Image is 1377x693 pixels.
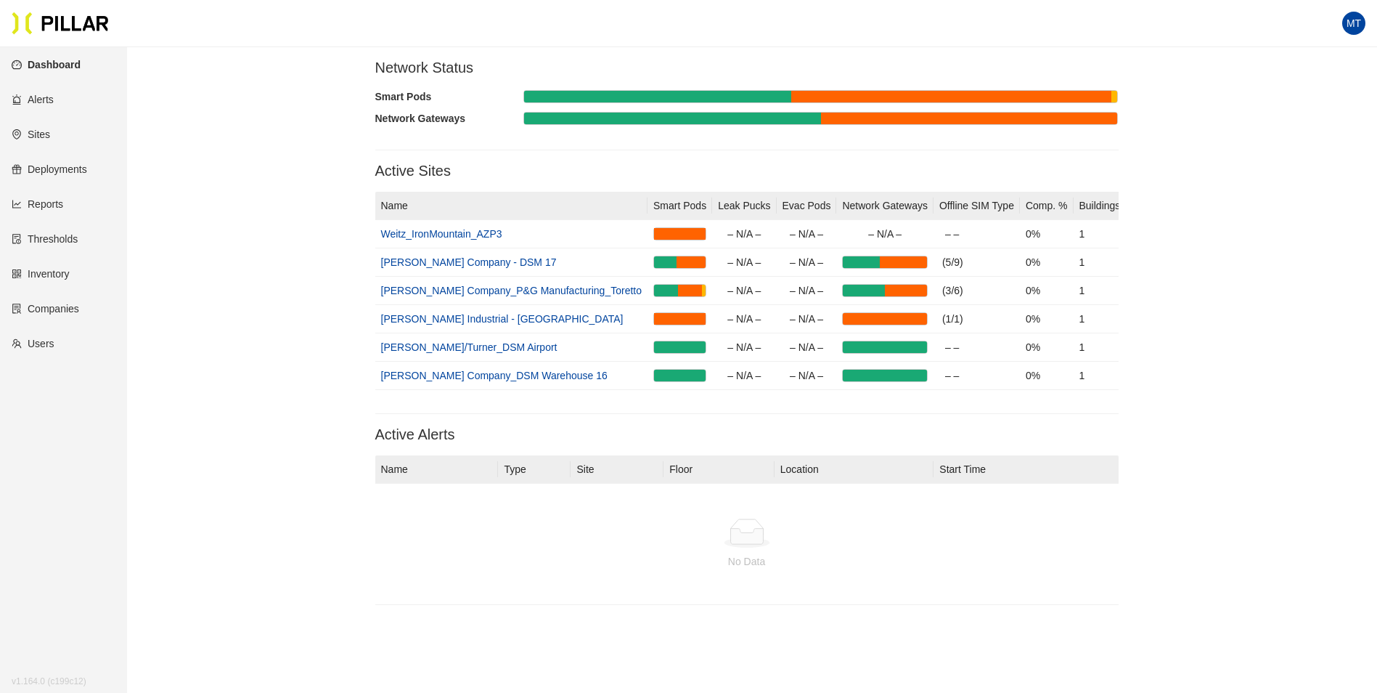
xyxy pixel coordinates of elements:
[12,303,79,315] a: solutionCompanies
[945,339,1014,355] div: – –
[381,370,608,381] a: [PERSON_NAME] Company_DSM Warehouse 16
[12,129,50,140] a: environmentSites
[718,283,770,299] div: – N/A –
[1074,333,1127,362] td: 1
[12,59,81,70] a: dashboardDashboard
[933,455,1118,484] th: Start Time
[12,94,54,105] a: alertAlerts
[1074,362,1127,390] td: 1
[647,192,712,220] th: Smart Pods
[381,341,557,353] a: [PERSON_NAME]/Turner_DSM Airport
[842,226,927,242] div: – N/A –
[945,226,1014,242] div: – –
[933,192,1020,220] th: Offline SIM Type
[12,338,54,349] a: teamUsers
[498,455,571,484] th: Type
[571,455,663,484] th: Site
[783,254,831,270] div: – N/A –
[1074,277,1127,305] td: 1
[783,339,831,355] div: – N/A –
[375,162,1119,180] h3: Active Sites
[387,554,1107,570] div: No Data
[12,233,78,245] a: exceptionThresholds
[1020,305,1074,333] td: 0%
[1347,12,1361,35] span: MT
[12,198,63,210] a: line-chartReports
[718,368,770,384] div: – N/A –
[1020,192,1074,220] th: Comp. %
[783,226,831,242] div: – N/A –
[942,285,963,296] span: (3/6)
[942,313,963,325] span: (1/1)
[1074,248,1127,277] td: 1
[783,283,831,299] div: – N/A –
[375,192,648,220] th: Name
[1074,220,1127,248] td: 1
[381,313,624,325] a: [PERSON_NAME] Industrial - [GEOGRAPHIC_DATA]
[718,311,770,327] div: – N/A –
[718,254,770,270] div: – N/A –
[1020,248,1074,277] td: 0%
[718,226,770,242] div: – N/A –
[375,89,524,105] div: Smart Pods
[375,455,499,484] th: Name
[1020,220,1074,248] td: 0%
[12,268,70,280] a: qrcodeInventory
[712,192,776,220] th: Leak Pucks
[783,368,831,384] div: – N/A –
[663,455,775,484] th: Floor
[381,285,642,296] a: [PERSON_NAME] Company_P&G Manufacturing_Toretto
[12,12,109,35] img: Pillar Technologies
[1020,277,1074,305] td: 0%
[381,228,502,240] a: Weitz_IronMountain_AZP3
[718,339,770,355] div: – N/A –
[12,163,87,175] a: giftDeployments
[381,256,557,268] a: [PERSON_NAME] Company - DSM 17
[775,455,934,484] th: Location
[1074,305,1127,333] td: 1
[375,110,524,126] div: Network Gateways
[1020,362,1074,390] td: 0%
[777,192,837,220] th: Evac Pods
[942,256,963,268] span: (5/9)
[783,311,831,327] div: – N/A –
[1020,333,1074,362] td: 0%
[375,426,1119,444] h3: Active Alerts
[375,59,1119,77] h3: Network Status
[1074,192,1127,220] th: Buildings
[836,192,933,220] th: Network Gateways
[945,368,1014,384] div: – –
